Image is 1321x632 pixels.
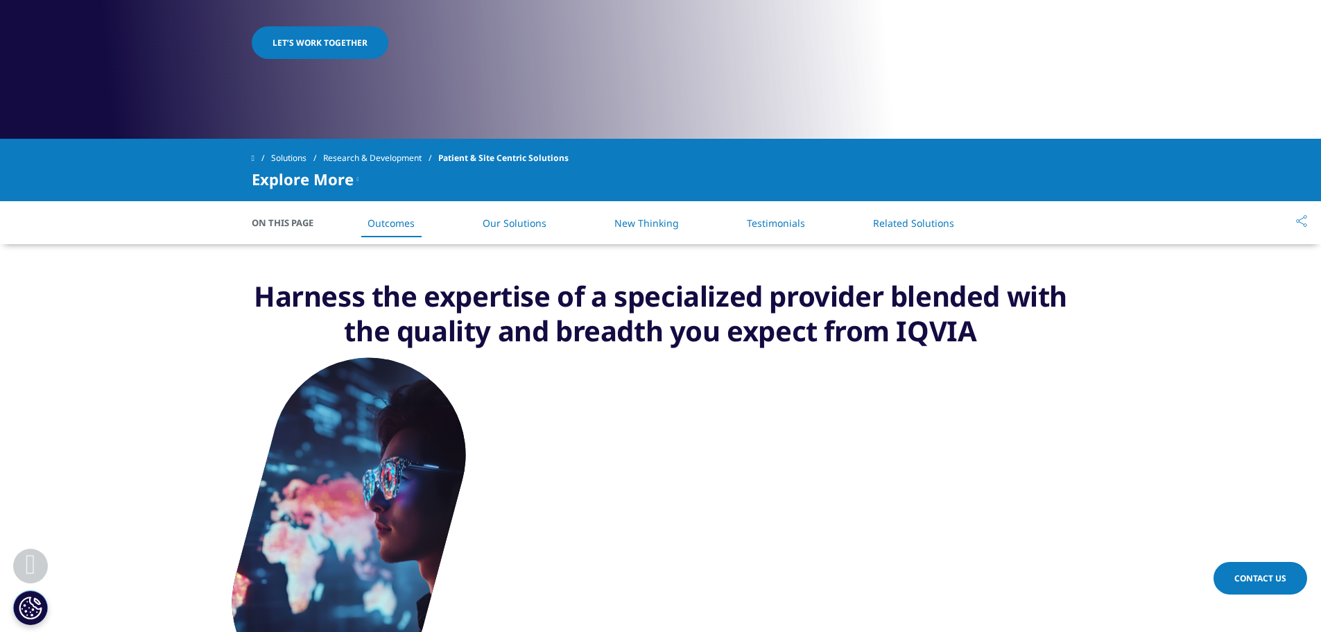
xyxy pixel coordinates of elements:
span: Contact Us [1234,572,1286,584]
a: Testimonials [747,216,805,230]
span: Let’s work together [273,37,368,49]
a: Research & Development [323,146,438,171]
a: New Thinking [614,216,679,230]
a: Outcomes [368,216,415,230]
a: Contact Us [1214,562,1307,595]
button: Cookies Settings [13,590,48,625]
span: On This Page [252,216,328,230]
h3: Harness the expertise of a specialized provider blended with the quality and breadth you expect f... [252,279,1070,355]
span: Explore More [252,171,354,187]
span: Patient & Site Centric Solutions [438,146,569,171]
a: Solutions [271,146,323,171]
a: Related Solutions [873,216,954,230]
a: Let’s work together [252,26,388,59]
a: Our Solutions [483,216,546,230]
